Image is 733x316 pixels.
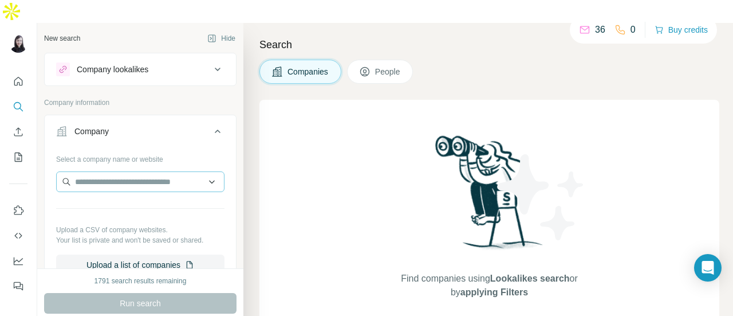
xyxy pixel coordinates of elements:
button: Hide [199,30,243,47]
span: Find companies using or by [397,272,581,299]
h4: Search [259,37,719,53]
span: applying Filters [460,287,528,297]
img: Surfe Illustration - Stars [490,146,593,249]
p: 0 [630,23,636,37]
button: Quick start [9,71,27,92]
p: Upload a CSV of company websites. [56,225,224,235]
button: My lists [9,147,27,167]
button: Company [45,118,236,150]
p: Company information [44,97,237,108]
p: Your list is private and won't be saved or shared. [56,235,224,245]
div: 1791 search results remaining [94,276,187,286]
img: Surfe Illustration - Woman searching with binoculars [430,132,549,260]
span: Companies [287,66,329,77]
div: New search [44,33,80,44]
div: Open Intercom Messenger [694,254,722,282]
button: Search [9,96,27,117]
button: Use Surfe on LinkedIn [9,200,27,221]
button: Upload a list of companies [56,255,224,275]
button: Feedback [9,276,27,297]
div: Company lookalikes [77,64,148,75]
p: 36 [595,23,605,37]
span: Lookalikes search [490,274,570,283]
span: People [375,66,401,77]
img: Avatar [9,34,27,53]
button: Use Surfe API [9,225,27,246]
div: Company [74,126,109,137]
button: Company lookalikes [45,56,236,83]
button: Buy credits [655,22,708,38]
div: Select a company name or website [56,150,224,165]
button: Dashboard [9,251,27,271]
button: Enrich CSV [9,122,27,142]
